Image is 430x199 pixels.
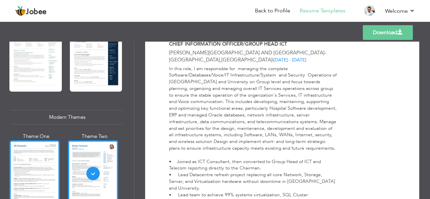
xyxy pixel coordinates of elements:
[15,6,47,16] a: Jobee
[385,7,415,15] a: Welcome
[15,6,26,16] img: jobee.io
[169,41,287,47] span: Chief Information Officer/Group Head ICT
[325,49,326,56] span: -
[11,133,61,140] div: Theme One
[169,56,220,63] span: [GEOGRAPHIC_DATA]
[220,56,221,63] span: ,
[69,133,120,140] div: Theme Two
[363,25,413,40] a: Download
[169,49,325,56] span: [PERSON_NAME][GEOGRAPHIC_DATA] and [GEOGRAPHIC_DATA]
[255,7,290,15] a: Back to Profile
[221,56,272,63] span: [GEOGRAPHIC_DATA]
[26,8,47,16] span: Jobee
[364,5,375,16] img: Profile Img
[273,57,306,63] span: [DATE] - [DATE]
[300,7,345,15] a: Resume Templates
[272,57,273,63] span: |
[11,110,123,125] div: Modern Themes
